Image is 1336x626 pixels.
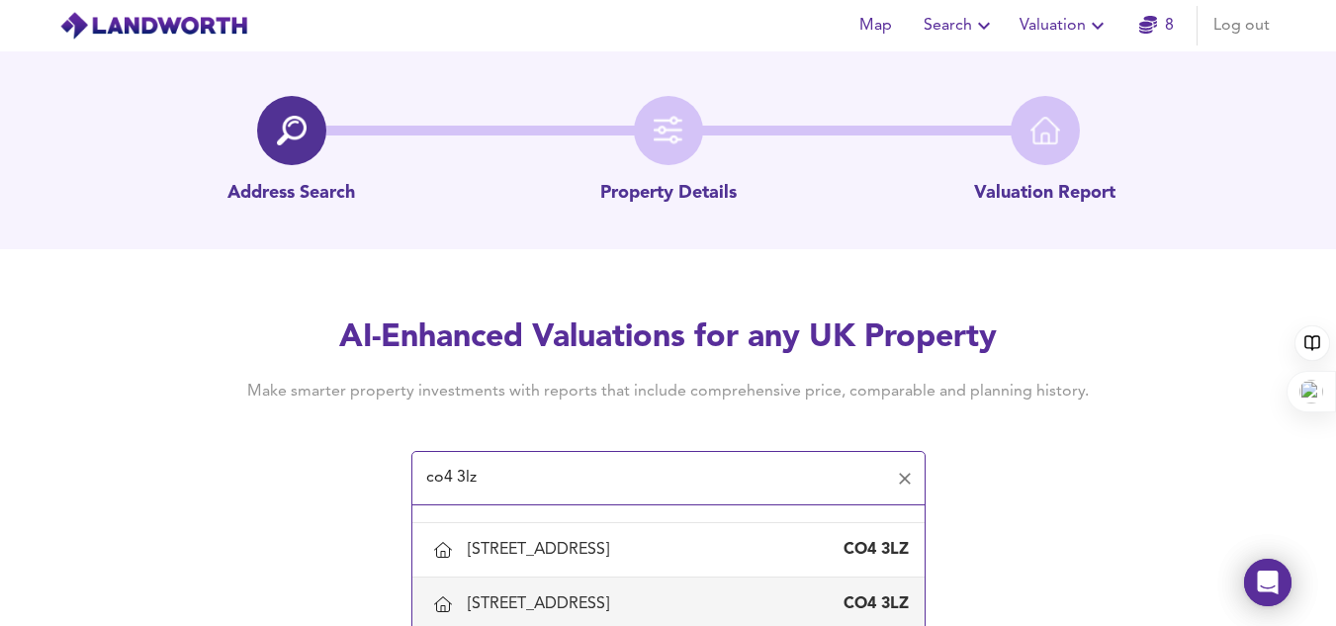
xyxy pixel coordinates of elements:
span: Search [924,12,996,40]
p: Valuation Report [974,181,1115,207]
div: Open Intercom Messenger [1244,559,1291,606]
span: Valuation [1020,12,1110,40]
p: Address Search [227,181,355,207]
div: CO4 3LZ [830,593,909,615]
button: Clear [891,465,919,492]
img: logo [59,11,248,41]
div: [STREET_ADDRESS] [468,539,617,561]
a: 8 [1139,12,1174,40]
button: Valuation [1012,6,1117,45]
button: Map [845,6,908,45]
div: [STREET_ADDRESS] [468,593,617,615]
span: Map [852,12,900,40]
img: home-icon [1030,116,1060,145]
p: Property Details [600,181,737,207]
h2: AI-Enhanced Valuations for any UK Property [218,316,1119,360]
span: Log out [1213,12,1270,40]
img: search-icon [277,116,307,145]
button: 8 [1125,6,1189,45]
button: Log out [1205,6,1278,45]
button: Search [916,6,1004,45]
h4: Make smarter property investments with reports that include comprehensive price, comparable and p... [218,381,1119,402]
div: CO4 3LZ [830,539,909,561]
img: filter-icon [654,116,683,145]
input: Enter a postcode to start... [420,460,887,497]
